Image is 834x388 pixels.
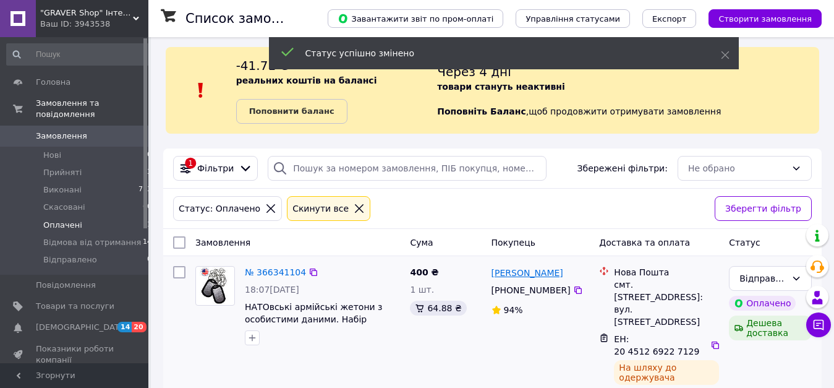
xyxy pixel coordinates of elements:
b: реальних коштів на балансі [236,75,377,85]
span: 14 [143,237,151,248]
span: Експорт [652,14,687,24]
span: ЕН: 20 4512 6922 7129 [614,334,699,356]
span: 20 [132,322,146,332]
a: № 366341104 [245,267,306,277]
span: 1 [147,220,151,231]
a: [PERSON_NAME] [491,267,563,279]
span: Оплачені [43,220,82,231]
a: Фото товару [195,266,235,306]
span: 1 шт. [410,285,434,295]
div: Статус успішно змінено [305,47,690,59]
input: Пошук [6,43,153,66]
span: Замовлення та повідомлення [36,98,148,120]
span: Створити замовлення [718,14,812,24]
a: Створити замовлення [696,13,822,23]
div: Дешева доставка [729,316,812,340]
b: Поповнити баланс [249,106,334,116]
span: Збережені фільтри: [577,162,668,175]
span: Скасовані [43,202,85,213]
button: Створити замовлення [708,9,822,28]
span: Фільтри [197,162,234,175]
span: Виконані [43,184,82,196]
span: Доставка та оплата [599,238,690,248]
span: 18:07[DATE] [245,285,299,295]
span: Замовлення [36,131,87,142]
span: -41.71 ₴ [236,58,289,73]
b: Поповніть Баланс [437,106,526,116]
span: 60 [143,202,151,213]
span: Управління статусами [526,14,620,24]
div: Статус: Оплачено [176,202,263,215]
div: Cкинути все [290,202,351,215]
span: Товари та послуги [36,301,114,312]
button: Завантажити звіт по пром-оплаті [328,9,503,28]
div: Оплачено [729,296,796,311]
span: "GRAVER Shop" Інтернет-магазин [40,7,133,19]
a: Поповнити баланс [236,99,347,124]
span: Повідомлення [36,280,96,291]
div: [PHONE_NUMBER] [489,282,573,299]
h1: Список замовлень [185,11,311,26]
span: 94% [504,305,523,315]
span: Зберегти фільтр [725,202,801,215]
div: Ваш ID: 3943538 [40,19,148,30]
b: товари стануть неактивні [437,82,565,92]
span: Статус [729,238,760,248]
span: [DEMOGRAPHIC_DATA] [36,322,127,333]
span: Головна [36,77,70,88]
button: Чат з покупцем [806,313,831,337]
div: 64.88 ₴ [410,301,466,316]
span: 713 [138,184,151,196]
span: 0 [147,254,151,265]
span: Відправлено [43,254,97,265]
span: Показники роботи компанії [36,343,114,366]
div: Не обрано [688,162,786,175]
span: Нові [43,150,61,161]
span: Завантажити звіт по пром-оплаті [338,13,493,24]
span: Відмова від отримання [43,237,141,248]
input: Пошук за номером замовлення, ПІБ покупця, номером телефону, Email, номером накладної [268,156,546,181]
a: НАТОвські армійські жетони з особистими даними. Набір [DEMOGRAPHIC_DATA] жетонів. ID Dog Tag [245,302,398,349]
span: 0 [147,150,151,161]
div: Відправлено [739,272,786,285]
div: На шляху до одержувача [614,360,719,385]
span: Cума [410,238,433,248]
span: Прийняті [43,167,82,178]
span: 3 [147,167,151,178]
span: Покупець [491,238,535,248]
button: Управління статусами [516,9,630,28]
div: , щоб продовжити отримувати замовлення [437,57,819,124]
span: Замовлення [195,238,250,248]
div: Нова Пошта [614,266,719,278]
span: 14 [117,322,132,332]
img: Фото товару [200,267,230,305]
img: :exclamation: [192,81,210,100]
div: смт. [STREET_ADDRESS]: вул. [STREET_ADDRESS] [614,278,719,328]
button: Експорт [642,9,697,28]
span: 400 ₴ [410,267,438,277]
button: Зберегти фільтр [715,196,812,221]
